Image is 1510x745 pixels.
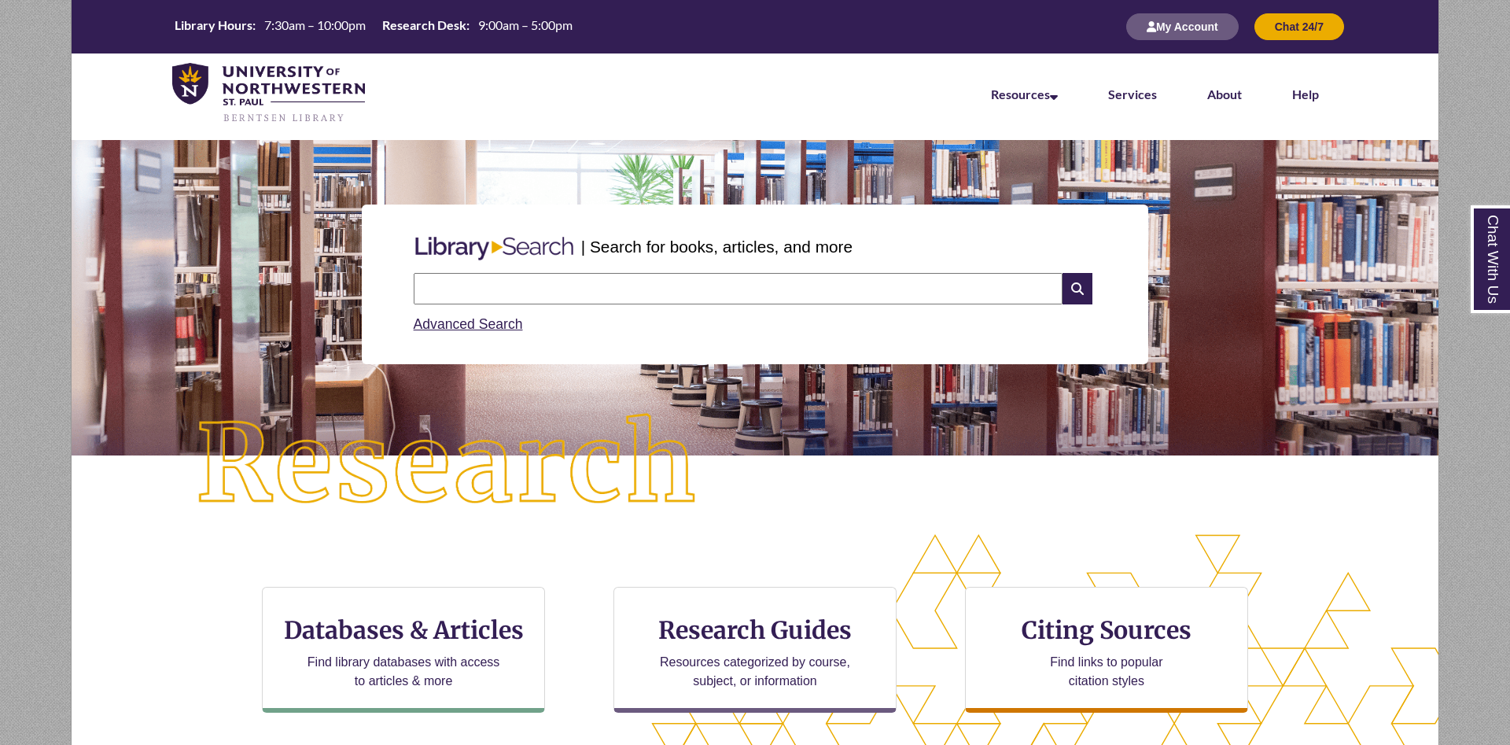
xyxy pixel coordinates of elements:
a: Advanced Search [414,316,523,332]
th: Research Desk: [376,17,472,34]
a: Citing Sources Find links to popular citation styles [965,587,1248,713]
th: Library Hours: [168,17,258,34]
i: Search [1063,273,1092,304]
a: My Account [1126,20,1239,33]
h3: Citing Sources [1011,615,1202,645]
p: | Search for books, articles, and more [581,234,853,259]
h3: Databases & Articles [275,615,532,645]
button: My Account [1126,13,1239,40]
a: Resources [991,87,1058,101]
a: Services [1108,87,1157,101]
h3: Research Guides [627,615,883,645]
a: Chat 24/7 [1254,20,1344,33]
span: 7:30am – 10:00pm [264,17,366,32]
p: Find library databases with access to articles & more [301,653,506,691]
a: Hours Today [168,17,579,38]
a: Research Guides Resources categorized by course, subject, or information [613,587,897,713]
a: Databases & Articles Find library databases with access to articles & more [262,587,545,713]
img: Libary Search [407,231,581,267]
span: 9:00am – 5:00pm [478,17,573,32]
a: Help [1292,87,1319,101]
table: Hours Today [168,17,579,36]
p: Find links to popular citation styles [1029,653,1183,691]
p: Resources categorized by course, subject, or information [653,653,858,691]
img: UNWSP Library Logo [172,63,365,124]
img: Research [140,358,755,572]
a: About [1207,87,1242,101]
button: Chat 24/7 [1254,13,1344,40]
